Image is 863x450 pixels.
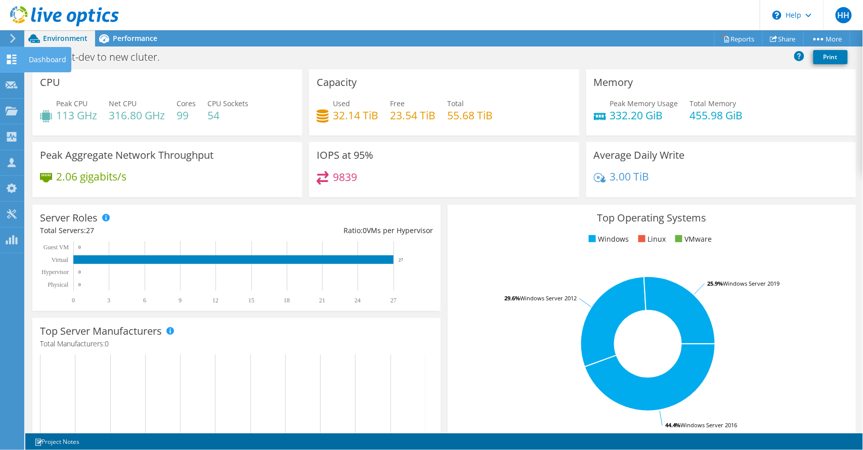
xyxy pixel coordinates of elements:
[212,297,219,304] text: 12
[333,99,350,108] span: Used
[284,297,290,304] text: 18
[177,99,196,108] span: Cores
[447,99,464,108] span: Total
[40,326,162,337] h3: Top Server Manufacturers
[610,171,650,182] h4: 3.00 TiB
[390,99,405,108] span: Free
[236,225,433,236] div: Ratio: VMs per Hypervisor
[113,33,157,43] span: Performance
[690,110,743,121] h4: 455.98 GiB
[594,150,685,161] h3: Average Daily Write
[24,47,71,72] div: Dashboard
[762,31,804,47] a: Share
[772,11,782,20] svg: \n
[207,99,248,108] span: CPU Sockets
[813,50,848,64] a: Print
[520,294,577,302] tspan: Windows Server 2012
[317,77,357,88] h3: Capacity
[43,33,88,43] span: Environment
[317,150,373,161] h3: IOPS at 95%
[107,297,110,304] text: 3
[363,226,367,235] span: 0
[56,171,126,182] h4: 2.06 gigabits/s
[836,7,852,23] span: HH
[673,234,712,245] li: VMware
[455,212,848,223] h3: Top Operating Systems
[333,171,357,183] h4: 9839
[723,280,780,287] tspan: Windows Server 2019
[109,99,137,108] span: Net CPU
[48,281,68,288] text: Physical
[708,280,723,287] tspan: 25.9%
[56,99,88,108] span: Peak CPU
[40,212,98,223] h3: Server Roles
[56,110,97,121] h4: 113 GHz
[207,110,248,121] h4: 54
[86,226,94,235] span: 27
[399,257,404,262] text: 27
[248,297,254,304] text: 15
[78,245,81,250] text: 0
[636,234,666,245] li: Linux
[610,99,678,108] span: Peak Memory Usage
[40,150,213,161] h3: Peak Aggregate Network Throughput
[78,269,81,275] text: 0
[179,297,182,304] text: 9
[41,268,69,276] text: Hypervisor
[714,31,763,47] a: Reports
[665,421,681,429] tspan: 44.4%
[355,297,361,304] text: 24
[52,256,69,263] text: Virtual
[586,234,629,245] li: Windows
[690,99,737,108] span: Total Memory
[40,338,433,349] h4: Total Manufacturers:
[391,297,397,304] text: 27
[594,77,633,88] h3: Memory
[44,244,69,251] text: Guest VM
[504,294,520,302] tspan: 29.6%
[33,52,176,63] h1: SQL test-dev to new cluter.
[681,421,738,429] tspan: Windows Server 2016
[333,110,378,121] h4: 32.14 TiB
[78,282,81,287] text: 0
[105,339,109,348] span: 0
[803,31,850,47] a: More
[390,110,436,121] h4: 23.54 TiB
[319,297,325,304] text: 21
[72,297,75,304] text: 0
[109,110,165,121] h4: 316.80 GHz
[27,435,87,448] a: Project Notes
[143,297,146,304] text: 6
[40,77,60,88] h3: CPU
[177,110,196,121] h4: 99
[610,110,678,121] h4: 332.20 GiB
[447,110,493,121] h4: 55.68 TiB
[40,225,236,236] div: Total Servers:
